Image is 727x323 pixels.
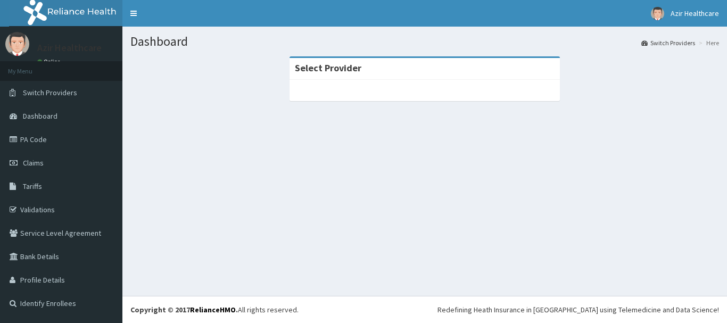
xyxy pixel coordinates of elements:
footer: All rights reserved. [122,296,727,323]
img: User Image [5,32,29,56]
span: Claims [23,158,44,168]
p: Azir Healthcare [37,43,102,53]
h1: Dashboard [130,35,719,48]
a: Switch Providers [641,38,695,47]
a: Online [37,58,63,65]
span: Azir Healthcare [671,9,719,18]
li: Here [696,38,719,47]
span: Tariffs [23,181,42,191]
strong: Select Provider [295,62,361,74]
img: User Image [651,7,664,20]
span: Dashboard [23,111,57,121]
div: Redefining Heath Insurance in [GEOGRAPHIC_DATA] using Telemedicine and Data Science! [437,304,719,315]
span: Switch Providers [23,88,77,97]
a: RelianceHMO [190,305,236,314]
strong: Copyright © 2017 . [130,305,238,314]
